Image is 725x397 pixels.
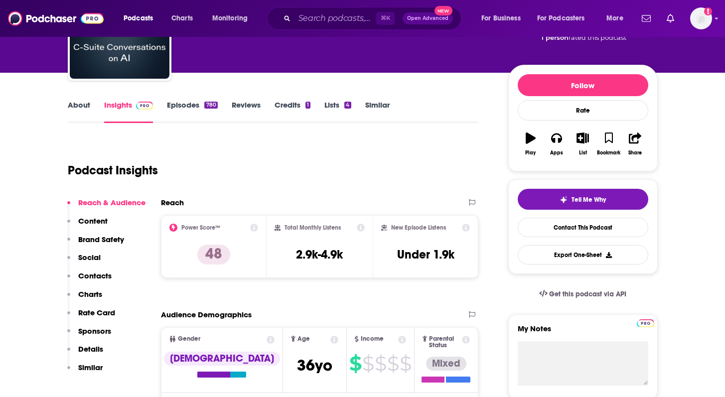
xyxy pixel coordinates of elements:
[232,100,261,123] a: Reviews
[67,289,102,308] button: Charts
[78,344,103,354] p: Details
[397,247,454,262] h3: Under 1.9k
[197,245,230,265] p: 48
[67,271,112,289] button: Contacts
[205,10,261,26] button: open menu
[628,150,642,156] div: Share
[305,102,310,109] div: 1
[104,100,153,123] a: InsightsPodchaser Pro
[361,336,384,342] span: Income
[136,102,153,110] img: Podchaser Pro
[544,126,570,162] button: Apps
[344,102,351,109] div: 4
[426,357,466,371] div: Mixed
[165,10,199,26] a: Charts
[78,289,102,299] p: Charts
[579,150,587,156] div: List
[435,6,452,15] span: New
[212,11,248,25] span: Monitoring
[690,7,712,29] span: Logged in as biancagorospe
[161,310,252,319] h2: Audience Demographics
[117,10,166,26] button: open menu
[294,10,376,26] input: Search podcasts, credits, & more...
[518,74,648,96] button: Follow
[599,10,636,26] button: open menu
[296,247,343,262] h3: 2.9k-4.9k
[550,150,563,156] div: Apps
[78,216,108,226] p: Content
[518,189,648,210] button: tell me why sparkleTell Me Why
[67,253,101,271] button: Social
[275,100,310,123] a: Credits1
[560,196,568,204] img: tell me why sparkle
[161,198,184,207] h2: Reach
[78,235,124,244] p: Brand Safety
[572,196,606,204] span: Tell Me Why
[67,326,111,345] button: Sponsors
[67,216,108,235] button: Content
[531,10,599,26] button: open menu
[541,34,569,41] span: 1 person
[285,224,341,231] h2: Total Monthly Listens
[429,336,460,349] span: Parental Status
[67,363,103,381] button: Similar
[297,336,310,342] span: Age
[518,100,648,121] div: Rate
[622,126,648,162] button: Share
[324,100,351,123] a: Lists4
[569,34,626,41] span: rated this podcast
[171,11,193,25] span: Charts
[375,356,386,372] span: $
[167,100,217,123] a: Episodes780
[164,352,280,366] div: [DEMOGRAPHIC_DATA]
[606,11,623,25] span: More
[531,282,635,306] a: Get this podcast via API
[68,100,90,123] a: About
[704,7,712,15] svg: Add a profile image
[78,326,111,336] p: Sponsors
[78,253,101,262] p: Social
[518,245,648,265] button: Export One-Sheet
[8,9,104,28] img: Podchaser - Follow, Share and Rate Podcasts
[638,10,655,27] a: Show notifications dropdown
[68,163,158,178] h1: Podcast Insights
[518,324,648,341] label: My Notes
[391,224,446,231] h2: New Episode Listens
[67,344,103,363] button: Details
[663,10,678,27] a: Show notifications dropdown
[181,224,220,231] h2: Power Score™
[67,198,145,216] button: Reach & Audience
[124,11,153,25] span: Podcasts
[387,356,399,372] span: $
[570,126,595,162] button: List
[596,126,622,162] button: Bookmark
[376,12,395,25] span: ⌘ K
[474,10,533,26] button: open menu
[78,271,112,280] p: Contacts
[537,11,585,25] span: For Podcasters
[637,318,654,327] a: Pro website
[204,102,217,109] div: 780
[549,290,626,298] span: Get this podcast via API
[362,356,374,372] span: $
[78,363,103,372] p: Similar
[518,218,648,237] a: Contact This Podcast
[67,235,124,253] button: Brand Safety
[525,150,536,156] div: Play
[597,150,620,156] div: Bookmark
[349,356,361,372] span: $
[403,12,453,24] button: Open AdvancedNew
[400,356,411,372] span: $
[365,100,390,123] a: Similar
[67,308,115,326] button: Rate Card
[690,7,712,29] button: Show profile menu
[690,7,712,29] img: User Profile
[178,336,200,342] span: Gender
[78,198,145,207] p: Reach & Audience
[78,308,115,317] p: Rate Card
[481,11,521,25] span: For Business
[407,16,448,21] span: Open Advanced
[277,7,471,30] div: Search podcasts, credits, & more...
[637,319,654,327] img: Podchaser Pro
